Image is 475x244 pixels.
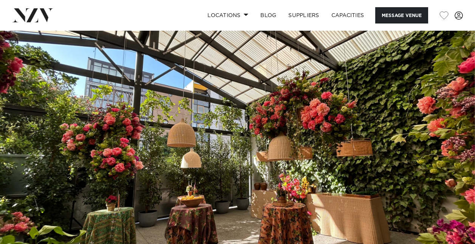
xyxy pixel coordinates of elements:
a: Locations [201,7,254,23]
a: BLOG [254,7,282,23]
img: nzv-logo.png [12,8,53,22]
a: SUPPLIERS [282,7,325,23]
a: Capacities [325,7,370,23]
button: Message Venue [375,7,428,23]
